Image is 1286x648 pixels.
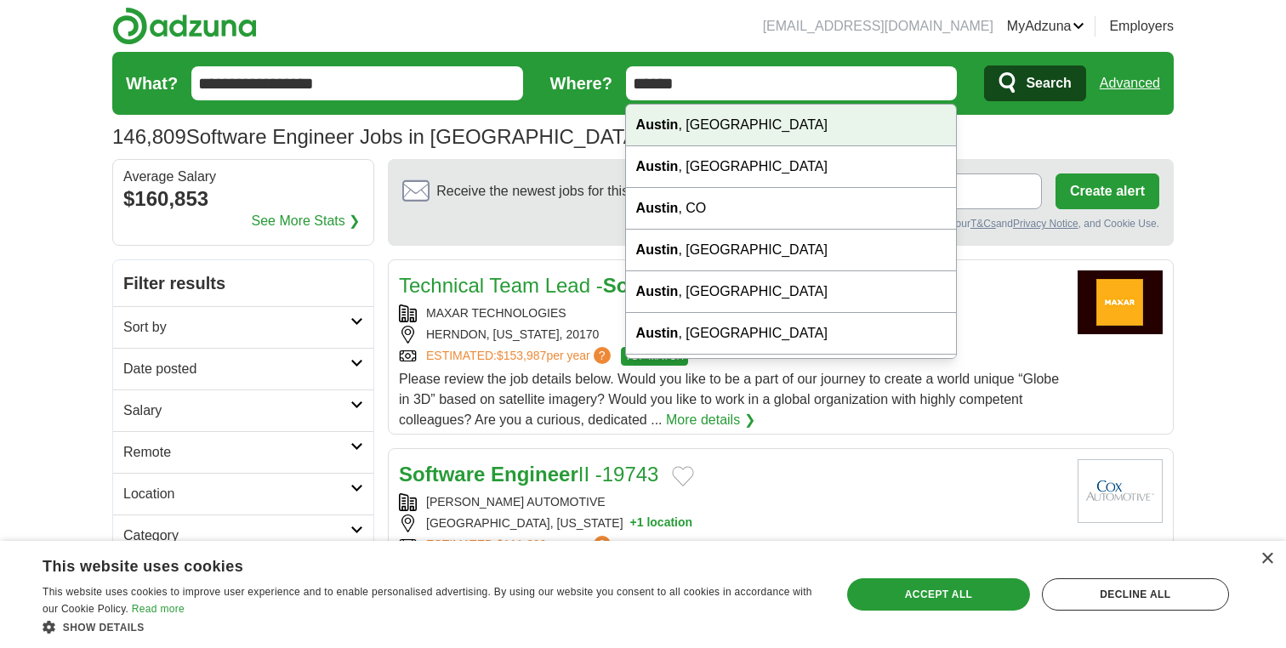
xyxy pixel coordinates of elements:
a: Remote [113,431,373,473]
h2: Salary [123,401,350,421]
a: [PERSON_NAME] AUTOMOTIVE [426,495,606,509]
strong: Austin [636,159,679,173]
div: Show details [43,618,817,635]
a: ESTIMATED:$153,987per year? [426,347,614,366]
span: Show details [63,622,145,634]
strong: Austin [636,117,679,132]
strong: Austin [636,201,679,215]
a: See More Stats ❯ [252,211,361,231]
a: Software EngineerII -19743 [399,463,658,486]
a: Salary [113,389,373,431]
strong: Software [399,463,485,486]
div: Accept all [847,578,1029,611]
span: + [630,514,637,532]
div: HERNDON, [US_STATE], 20170 [399,326,1064,344]
span: This website uses cookies to improve user experience and to enable personalised advertising. By u... [43,586,812,615]
span: ? [594,347,611,364]
span: ? [594,536,611,553]
div: $160,853 [123,184,363,214]
button: Add to favorite jobs [672,466,694,486]
div: , [GEOGRAPHIC_DATA] [626,146,956,188]
strong: Software [603,274,689,297]
span: 146,809 [112,122,186,152]
h2: Location [123,484,350,504]
label: What? [126,71,178,96]
div: , [GEOGRAPHIC_DATA] [626,313,956,355]
strong: Austin [636,284,679,298]
span: Receive the newest jobs for this search : [436,181,727,202]
a: Category [113,514,373,556]
div: By creating an alert, you agree to our and , and Cookie Use. [402,216,1159,231]
h2: Category [123,526,350,546]
a: More details ❯ [666,410,755,430]
button: +1 location [630,514,693,532]
img: Maxar Technologies Ltd logo [1078,270,1163,334]
div: Decline all [1042,578,1229,611]
a: MyAdzuna [1007,16,1085,37]
a: Privacy Notice [1013,218,1078,230]
li: [EMAIL_ADDRESS][DOMAIN_NAME] [763,16,993,37]
div: Close [1260,553,1273,566]
a: Date posted [113,348,373,389]
a: Employers [1109,16,1174,37]
span: $153,987 [497,349,546,362]
a: Sort by [113,306,373,348]
button: Search [984,65,1085,101]
div: , [GEOGRAPHIC_DATA] [626,105,956,146]
div: , [GEOGRAPHIC_DATA] [626,230,956,271]
a: Advanced [1100,66,1160,100]
button: Create alert [1056,173,1159,209]
a: MAXAR TECHNOLOGIES [426,306,566,320]
label: Where? [550,71,612,96]
h1: Software Engineer Jobs in [GEOGRAPHIC_DATA] [112,125,642,148]
strong: Austin [636,326,679,340]
a: Location [113,473,373,514]
strong: Austin [636,242,679,257]
div: This website uses cookies [43,551,775,577]
div: , CO [626,188,956,230]
img: Cox Automotive logo [1078,459,1163,523]
div: Average Salary [123,170,363,184]
a: ESTIMATED:$111,600per year? [426,536,614,554]
a: Read more, opens a new window [132,603,185,615]
div: , [GEOGRAPHIC_DATA] [626,271,956,313]
h2: Remote [123,442,350,463]
span: Please review the job details below. Would you like to be a part of our journey to create a world... [399,372,1059,427]
div: [GEOGRAPHIC_DATA], [US_STATE] [399,514,1064,532]
span: Search [1026,66,1071,100]
strong: Engineer [491,463,578,486]
h2: Date posted [123,359,350,379]
span: $111,600 [497,537,546,551]
a: T&Cs [970,218,996,230]
div: , [GEOGRAPHIC_DATA] [626,355,956,396]
h2: Filter results [113,260,373,306]
h2: Sort by [123,317,350,338]
a: Technical Team Lead -Software Engineer [399,274,782,297]
span: TOP MATCH [621,347,688,366]
img: Adzuna logo [112,7,257,45]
